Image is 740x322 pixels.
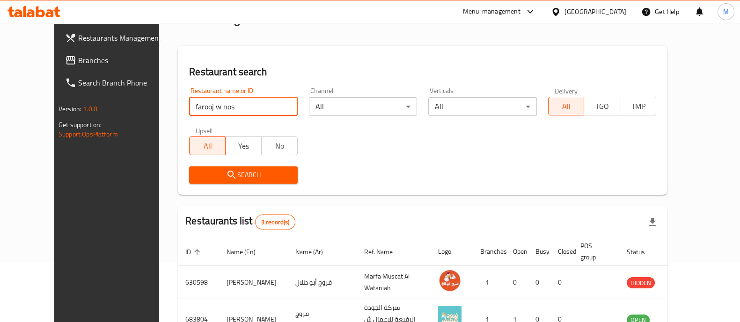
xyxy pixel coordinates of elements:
div: HIDDEN [627,277,655,288]
span: 3 record(s) [256,218,295,227]
h2: Restaurant search [189,65,656,79]
td: فروج أبو طلال [288,266,357,299]
th: Logo [431,237,473,266]
label: Delivery [555,87,578,94]
div: Menu-management [463,6,520,17]
a: Branches [58,49,177,72]
span: Branches [78,55,170,66]
a: Support.OpsPlatform [59,128,118,140]
span: No [265,139,294,153]
span: Name (Ar) [295,246,335,258]
span: Search Branch Phone [78,77,170,88]
button: All [189,136,226,155]
th: Open [506,237,528,266]
td: 1 [473,266,506,299]
span: Name (En) [227,246,268,258]
div: [GEOGRAPHIC_DATA] [564,7,626,17]
button: All [548,97,585,115]
span: All [193,139,222,153]
td: 630598 [178,266,219,299]
span: M [723,7,729,17]
span: TMP [624,100,652,113]
td: 0 [550,266,573,299]
div: All [428,97,536,116]
input: Search for restaurant name or ID.. [189,97,297,116]
td: 0 [506,266,528,299]
a: Search Branch Phone [58,72,177,94]
span: All [552,100,581,113]
button: TMP [620,97,656,115]
td: Marfa Muscat Al Wataniah [357,266,431,299]
h2: Menu management [178,12,270,27]
th: Closed [550,237,573,266]
a: Restaurants Management [58,27,177,49]
th: Branches [473,237,506,266]
span: Get support on: [59,119,102,131]
span: TGO [588,100,616,113]
h2: Restaurants list [185,214,295,229]
button: No [261,136,298,155]
div: Export file [641,211,664,233]
span: Search [197,169,290,181]
td: 0 [528,266,550,299]
button: TGO [584,97,620,115]
th: Busy [528,237,550,266]
span: Version: [59,103,81,115]
span: Ref. Name [364,246,405,258]
span: Yes [229,139,258,153]
span: POS group [580,240,608,263]
label: Upsell [196,127,213,134]
div: Total records count [255,215,296,229]
div: All [309,97,417,116]
button: Yes [225,136,262,155]
span: Restaurants Management [78,32,170,43]
span: Status [627,246,657,258]
td: [PERSON_NAME] [219,266,288,299]
button: Search [189,166,297,184]
span: ID [185,246,203,258]
span: 1.0.0 [83,103,97,115]
span: HIDDEN [627,278,655,288]
img: Farooj Abo Talal [438,269,462,292]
